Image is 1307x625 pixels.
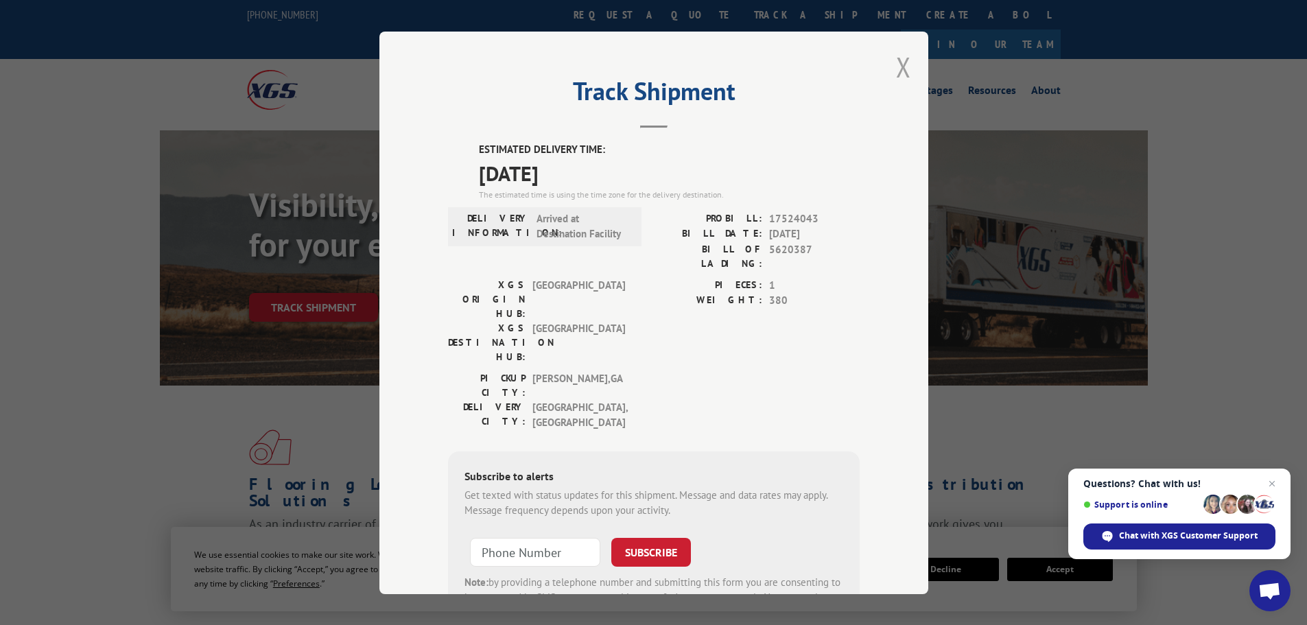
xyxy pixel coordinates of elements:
span: [PERSON_NAME] , GA [532,370,625,399]
h2: Track Shipment [448,82,860,108]
span: [DATE] [769,226,860,242]
label: ESTIMATED DELIVERY TIME: [479,142,860,158]
label: WEIGHT: [654,293,762,309]
span: 1 [769,277,860,293]
input: Phone Number [470,537,600,566]
label: PROBILL: [654,211,762,226]
div: The estimated time is using the time zone for the delivery destination. [479,188,860,200]
label: XGS ORIGIN HUB: [448,277,526,320]
div: by providing a telephone number and submitting this form you are consenting to be contacted by SM... [464,574,843,621]
button: SUBSCRIBE [611,537,691,566]
label: BILL DATE: [654,226,762,242]
span: Arrived at Destination Facility [537,211,629,241]
label: PIECES: [654,277,762,293]
span: Questions? Chat with us! [1083,478,1275,489]
div: Chat with XGS Customer Support [1083,523,1275,550]
strong: Note: [464,575,488,588]
div: Open chat [1249,570,1291,611]
span: 5620387 [769,241,860,270]
span: Chat with XGS Customer Support [1119,530,1258,542]
span: [DATE] [479,157,860,188]
span: 17524043 [769,211,860,226]
button: Close modal [896,49,911,85]
label: PICKUP CITY: [448,370,526,399]
label: DELIVERY CITY: [448,399,526,430]
span: Support is online [1083,499,1199,510]
span: Close chat [1264,475,1280,492]
label: DELIVERY INFORMATION: [452,211,530,241]
label: BILL OF LADING: [654,241,762,270]
div: Get texted with status updates for this shipment. Message and data rates may apply. Message frequ... [464,487,843,518]
span: [GEOGRAPHIC_DATA] , [GEOGRAPHIC_DATA] [532,399,625,430]
span: [GEOGRAPHIC_DATA] [532,277,625,320]
span: [GEOGRAPHIC_DATA] [532,320,625,364]
span: 380 [769,293,860,309]
label: XGS DESTINATION HUB: [448,320,526,364]
div: Subscribe to alerts [464,467,843,487]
